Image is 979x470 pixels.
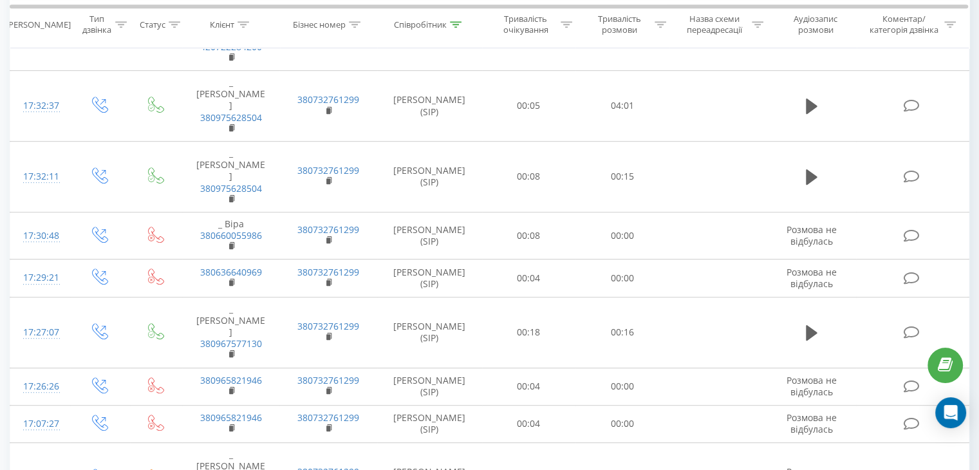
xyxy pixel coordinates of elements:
[482,297,575,368] td: 00:18
[293,19,346,30] div: Бізнес номер
[81,14,111,35] div: Тип дзвінка
[23,411,57,437] div: 17:07:27
[377,71,482,142] td: [PERSON_NAME] (SIP)
[866,14,941,35] div: Коментар/категорія дзвінка
[787,411,837,435] span: Розмова не відбулась
[575,71,669,142] td: 04:01
[787,223,837,247] span: Розмова не відбулась
[182,297,279,368] td: _ [PERSON_NAME]
[575,368,669,405] td: 00:00
[575,212,669,259] td: 00:00
[200,266,262,278] a: 380636640969
[210,19,234,30] div: Клієнт
[140,19,165,30] div: Статус
[297,93,359,106] a: 380732761299
[297,164,359,176] a: 380732761299
[482,405,575,442] td: 00:04
[200,411,262,424] a: 380965821946
[23,93,57,118] div: 17:32:37
[778,14,853,35] div: Аудіозапис розмови
[297,223,359,236] a: 380732761299
[6,19,71,30] div: [PERSON_NAME]
[587,14,651,35] div: Тривалість розмови
[182,141,279,212] td: _ [PERSON_NAME]
[575,259,669,297] td: 00:00
[575,297,669,368] td: 00:16
[23,320,57,345] div: 17:27:07
[377,212,482,259] td: [PERSON_NAME] (SIP)
[681,14,749,35] div: Назва схеми переадресації
[200,182,262,194] a: 380975628504
[182,71,279,142] td: _ [PERSON_NAME]
[182,212,279,259] td: _ Віра
[787,266,837,290] span: Розмова не відбулась
[23,374,57,399] div: 17:26:26
[297,411,359,424] a: 380732761299
[200,111,262,124] a: 380975628504
[494,14,558,35] div: Тривалість очікування
[23,265,57,290] div: 17:29:21
[482,71,575,142] td: 00:05
[200,41,262,53] a: 420722284200
[935,397,966,428] div: Open Intercom Messenger
[787,374,837,398] span: Розмова не відбулась
[200,337,262,350] a: 380967577130
[377,259,482,297] td: [PERSON_NAME] (SIP)
[377,368,482,405] td: [PERSON_NAME] (SIP)
[482,141,575,212] td: 00:08
[482,212,575,259] td: 00:08
[377,405,482,442] td: [PERSON_NAME] (SIP)
[297,320,359,332] a: 380732761299
[482,368,575,405] td: 00:04
[200,374,262,386] a: 380965821946
[394,19,447,30] div: Співробітник
[575,141,669,212] td: 00:15
[377,297,482,368] td: [PERSON_NAME] (SIP)
[200,229,262,241] a: 380660055986
[23,164,57,189] div: 17:32:11
[482,259,575,297] td: 00:04
[23,223,57,249] div: 17:30:48
[297,374,359,386] a: 380732761299
[377,141,482,212] td: [PERSON_NAME] (SIP)
[297,266,359,278] a: 380732761299
[575,405,669,442] td: 00:00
